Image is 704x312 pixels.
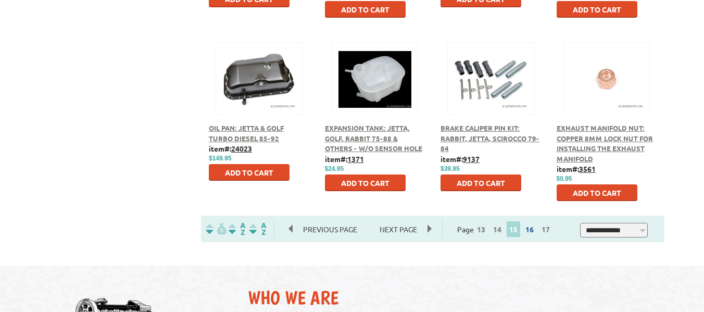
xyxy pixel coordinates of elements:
[225,168,273,177] span: Add to Cart
[325,174,406,191] button: Add to Cart
[463,154,480,164] u: 9137
[227,223,247,235] img: Sort by Headline
[209,155,231,162] span: $149.95
[369,224,428,234] a: Next Page
[442,220,569,238] div: Page
[209,123,284,143] a: Oil Pan: Jetta & Golf Turbo Diesel 85-92
[369,221,428,237] span: Next Page
[341,5,389,14] span: Add to Cart
[573,188,621,197] span: Add to Cart
[209,144,252,153] b: item#:
[539,224,552,234] a: 17
[209,164,290,181] button: Add to Cart
[523,224,536,234] a: 16
[557,123,653,163] a: Exhaust Manifold Nut: Copper 8mm Lock Nut for Installing the Exhaust Manifold
[325,123,422,153] a: Expansion Tank: Jetta, Golf, Rabbit 75-88 & Others - w/o Sensor Hole
[347,154,364,164] u: 1371
[206,223,227,235] img: filterpricelow.svg
[557,175,572,182] span: $0.95
[325,1,406,18] button: Add to Cart
[341,178,389,188] span: Add to Cart
[474,224,488,234] a: 13
[441,174,521,191] button: Add to Cart
[325,154,364,164] b: item#:
[441,123,539,153] a: Brake Caliper Pin Kit: Rabbit, Jetta, Scirocco 79-84
[557,1,637,18] button: Add to Cart
[507,221,520,237] span: 15
[247,223,268,235] img: Sort by Sales Rank
[573,5,621,14] span: Add to Cart
[457,178,505,188] span: Add to Cart
[441,154,480,164] b: item#:
[248,286,681,309] h2: Who We Are
[441,165,460,172] span: $39.95
[491,224,504,234] a: 14
[557,164,596,173] b: item#:
[579,164,596,173] u: 3561
[293,221,368,237] span: Previous Page
[325,165,344,172] span: $24.95
[231,144,252,153] u: 24023
[557,184,637,201] button: Add to Cart
[289,224,369,234] a: Previous Page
